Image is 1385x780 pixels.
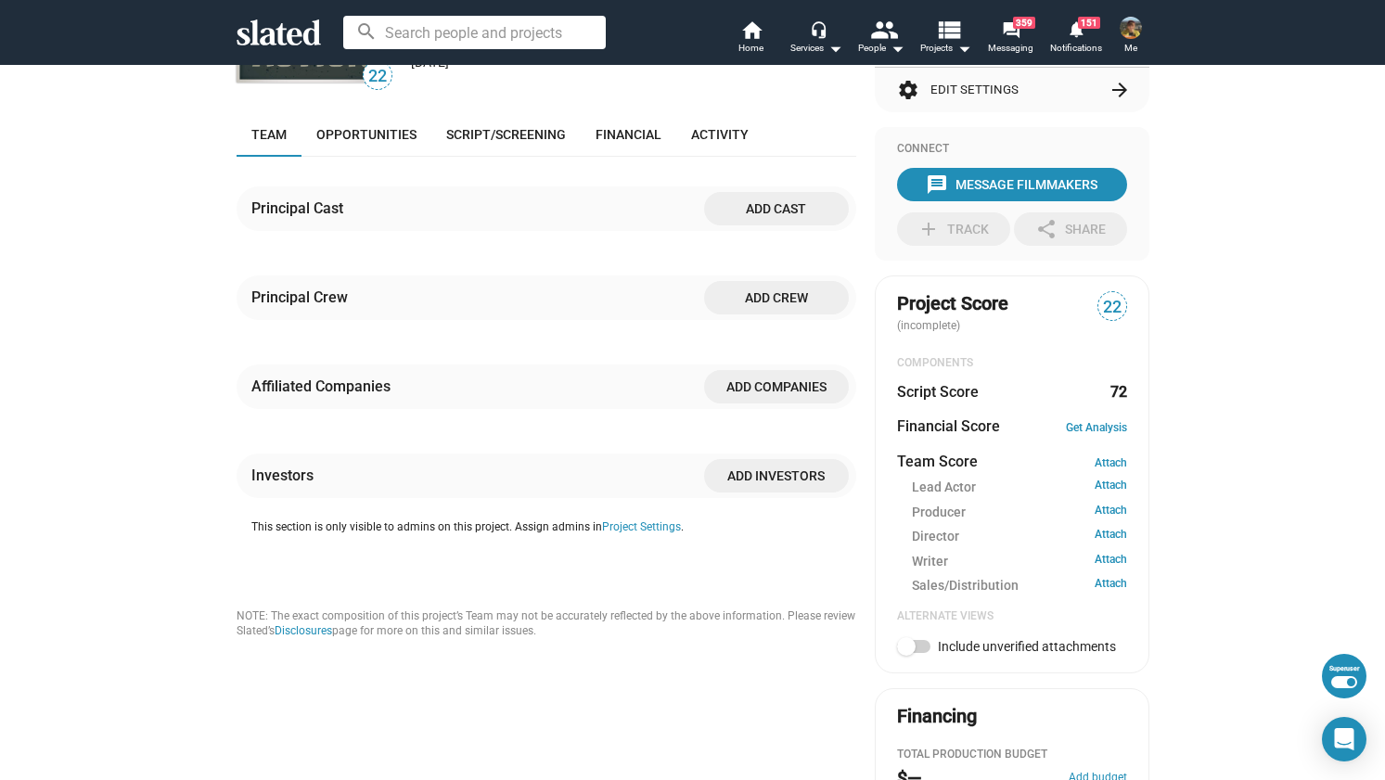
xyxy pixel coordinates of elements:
span: Add companies [719,370,834,403]
a: Opportunities [301,112,431,157]
span: Director [912,528,959,545]
mat-icon: arrow_drop_down [953,37,975,59]
span: Add crew [719,281,834,314]
button: Add crew [704,281,849,314]
a: Attach [1095,504,1127,521]
button: Chandler FreelanderMe [1109,13,1153,61]
div: NOTE: The exact composition of this project’s Team may not be accurately reflected by the above i... [237,609,856,639]
button: Share [1014,212,1127,246]
mat-icon: settings [897,79,919,101]
div: Alternate Views [897,609,1127,624]
input: Search people and projects [343,16,606,49]
dt: Financial Score [897,416,1000,436]
a: Attach [1095,553,1127,570]
a: Get Analysis [1066,421,1127,434]
span: Writer [912,553,948,570]
dt: Team Score [897,452,978,471]
a: Financial [581,112,676,157]
mat-icon: arrow_drop_down [886,37,908,59]
span: Projects [920,37,971,59]
button: Services [784,19,849,59]
span: Include unverified attachments [938,639,1116,654]
span: Financial [596,127,661,142]
div: Share [1035,212,1106,246]
div: COMPONENTS [897,356,1127,371]
div: Investors [251,466,321,485]
span: Add investors [719,459,834,492]
mat-icon: arrow_drop_down [824,37,846,59]
span: Add cast [719,192,834,225]
div: People [858,37,904,59]
span: 22 [364,64,391,89]
span: Script/Screening [446,127,566,142]
button: Edit Settings [897,68,1127,112]
a: 359Messaging [979,19,1044,59]
div: Principal Crew [251,288,355,307]
p: This section is only visible to admins on this project. Assign admins in . [251,520,856,535]
div: Services [790,37,842,59]
mat-icon: people [869,16,896,43]
img: Chandler Freelander [1120,17,1142,39]
mat-icon: arrow_forward [1109,79,1131,101]
a: 151Notifications [1044,19,1109,59]
div: Superuser [1329,665,1359,672]
div: Principal Cast [251,198,351,218]
span: Notifications [1050,37,1102,59]
a: Activity [676,112,763,157]
mat-icon: headset_mic [810,20,827,37]
div: Affiliated Companies [251,377,398,396]
dt: Script Score [897,382,979,402]
a: Attach [1095,479,1127,496]
a: Attach [1095,456,1127,469]
button: Project Settings [602,520,681,535]
button: Projects [914,19,979,59]
span: Sales/Distribution [912,577,1019,595]
a: Attach [1095,528,1127,545]
div: Financing [897,704,977,729]
mat-icon: share [1035,218,1058,240]
span: 151 [1078,17,1100,29]
a: Attach [1095,577,1127,595]
mat-icon: view_list [934,16,961,43]
span: Me [1124,37,1137,59]
span: (incomplete) [897,319,964,332]
button: Add cast [704,192,849,225]
button: Track [897,212,1010,246]
span: 359 [1013,17,1035,29]
span: Project Score [897,291,1008,316]
a: Disclosures [275,624,332,637]
mat-icon: add [917,218,940,240]
button: Superuser [1322,654,1366,698]
div: Connect [897,142,1127,157]
span: Messaging [988,37,1033,59]
dd: 72 [1109,382,1127,402]
span: Activity [691,127,749,142]
a: Home [719,19,784,59]
mat-icon: notifications [1067,19,1084,37]
mat-icon: forum [1002,20,1020,38]
a: Team [237,112,301,157]
div: Total Production budget [897,748,1127,762]
span: Opportunities [316,127,417,142]
a: Script/Screening [431,112,581,157]
span: Lead Actor [912,479,976,496]
button: Message Filmmakers [897,168,1127,201]
span: Home [738,37,763,59]
span: 22 [1098,295,1126,320]
button: Add investors [704,459,849,492]
button: People [849,19,914,59]
div: Message Filmmakers [926,168,1097,201]
mat-icon: message [926,173,948,196]
span: Producer [912,504,966,521]
mat-icon: home [740,19,763,41]
div: Track [917,212,989,246]
button: Add companies [704,370,849,403]
span: Team [251,127,287,142]
div: Open Intercom Messenger [1322,717,1366,761]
